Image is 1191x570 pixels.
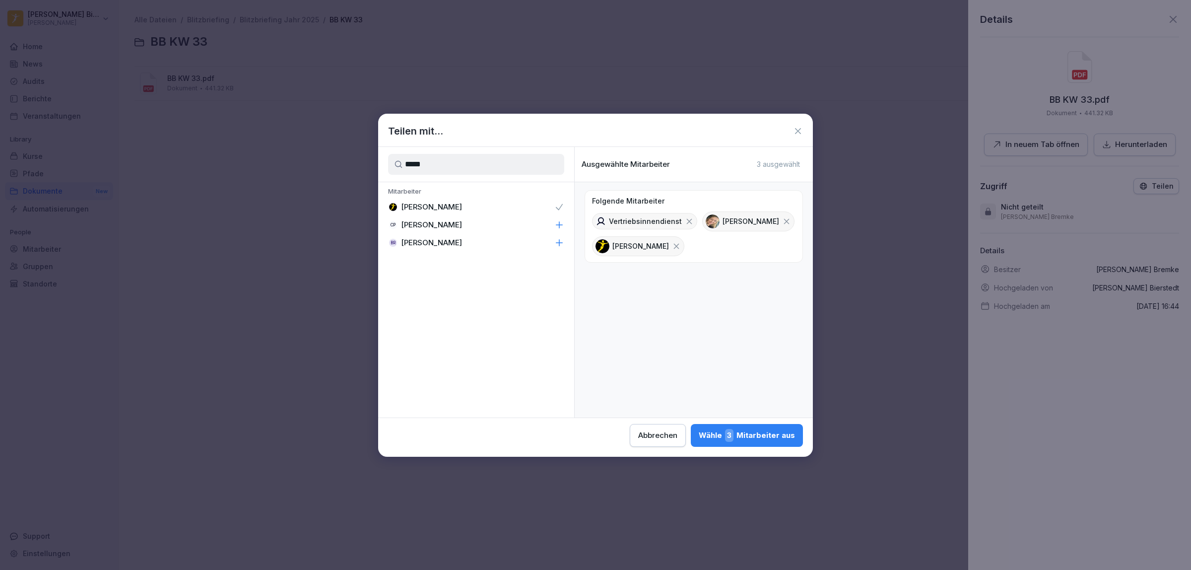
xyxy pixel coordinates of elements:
[725,429,733,442] span: 3
[389,239,397,247] div: BR
[389,203,397,211] img: bb1dm5ik91asdzthgjpp7xgs.png
[401,220,462,230] p: [PERSON_NAME]
[609,216,682,226] p: Vertriebsinnendienst
[389,221,397,229] div: CP
[378,187,574,198] p: Mitarbeiter
[612,241,669,251] p: [PERSON_NAME]
[723,216,779,226] p: [PERSON_NAME]
[401,202,462,212] p: [PERSON_NAME]
[706,214,720,228] img: btczj08uchphfft00l736ods.png
[691,424,803,447] button: Wähle3Mitarbeiter aus
[582,160,670,169] p: Ausgewählte Mitarbeiter
[595,239,609,253] img: bb1dm5ik91asdzthgjpp7xgs.png
[388,124,443,139] h1: Teilen mit...
[757,160,800,169] p: 3 ausgewählt
[699,429,795,442] div: Wähle Mitarbeiter aus
[638,430,677,441] div: Abbrechen
[592,197,664,206] p: Folgende Mitarbeiter
[630,424,686,447] button: Abbrechen
[401,238,462,248] p: [PERSON_NAME]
